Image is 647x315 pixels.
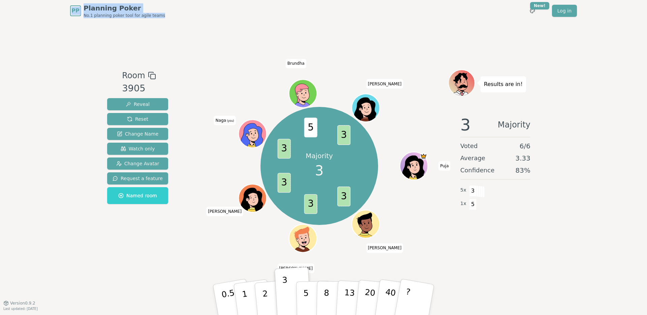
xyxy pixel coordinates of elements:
[214,116,236,125] span: Click to change your name
[366,243,403,253] span: Click to change your name
[438,161,450,171] span: Click to change your name
[122,82,156,95] div: 3905
[469,185,477,197] span: 3
[277,173,290,193] span: 3
[484,80,523,89] p: Results are in!
[10,300,35,306] span: Version 0.9.2
[3,307,38,311] span: Last updated: [DATE]
[304,194,317,214] span: 3
[117,131,158,137] span: Change Name
[520,141,530,151] span: 6 / 6
[127,116,148,122] span: Reset
[84,3,165,13] span: Planning Poker
[107,187,168,204] button: Named room
[282,275,289,312] p: 3
[107,128,168,140] button: Change Name
[71,7,79,15] span: PP
[337,187,350,207] span: 3
[306,151,333,161] p: Majority
[206,207,243,216] span: Click to change your name
[107,113,168,125] button: Reset
[84,13,165,18] span: No.1 planning poker tool for agile teams
[530,2,549,9] div: New!
[277,263,314,273] span: Click to change your name
[70,3,165,18] a: PPPlanning PokerNo.1 planning poker tool for agile teams
[226,119,234,122] span: (you)
[277,139,290,159] span: 3
[337,125,350,145] span: 3
[3,300,35,306] button: Version0.9.2
[469,199,477,210] span: 5
[239,120,266,147] button: Click to change your avatar
[107,143,168,155] button: Watch only
[107,157,168,170] button: Change Avatar
[126,101,150,108] span: Reveal
[420,153,427,160] span: Puja is the host
[552,5,577,17] a: Log in
[460,141,478,151] span: Voted
[286,59,306,68] span: Click to change your name
[460,153,485,163] span: Average
[460,187,466,194] span: 5 x
[460,166,494,175] span: Confidence
[107,172,168,184] button: Request a feature
[366,79,403,88] span: Click to change your name
[515,153,530,163] span: 3.33
[304,118,317,138] span: 5
[121,145,155,152] span: Watch only
[113,175,163,182] span: Request a feature
[460,200,466,207] span: 1 x
[498,117,530,133] span: Majority
[315,161,323,181] span: 3
[526,5,538,17] button: New!
[122,69,145,82] span: Room
[116,160,159,167] span: Change Avatar
[460,117,471,133] span: 3
[118,192,157,199] span: Named room
[516,166,530,175] span: 83 %
[107,98,168,110] button: Reveal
